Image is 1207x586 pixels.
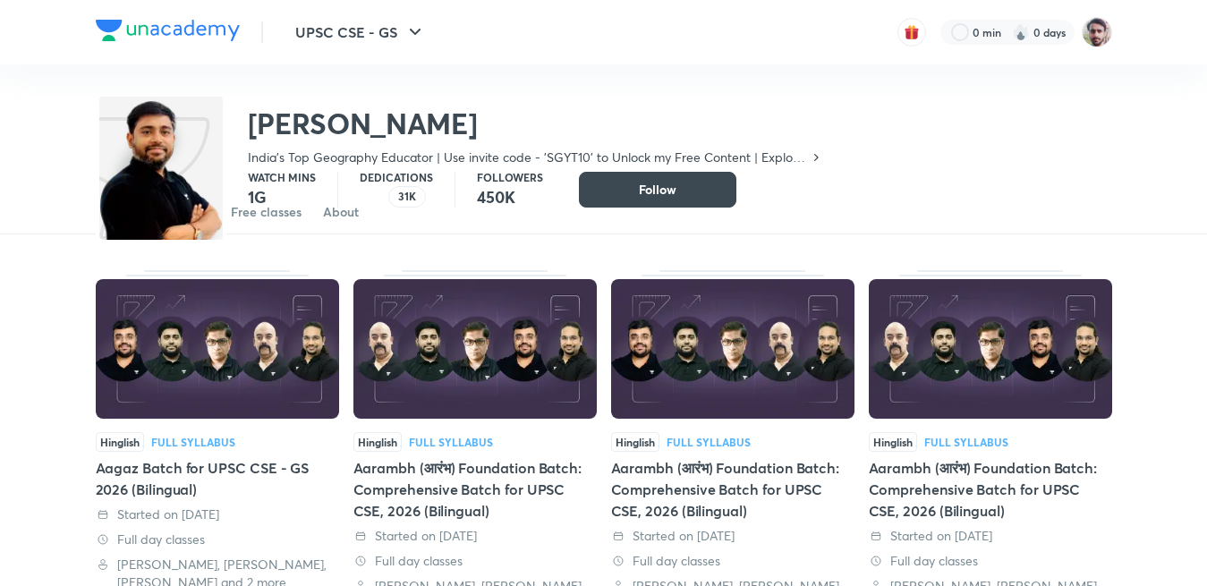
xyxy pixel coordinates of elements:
p: 31K [398,191,416,203]
img: class [99,100,223,272]
div: Free classes [231,203,302,221]
img: Company Logo [96,20,240,41]
div: Aarambh (आरंभ) Foundation Batch: Comprehensive Batch for UPSC CSE, 2026 (Bilingual) [869,457,1112,522]
img: Thumbnail [869,279,1112,419]
img: Shivam Sharma [1082,17,1112,47]
div: Started on 11 Aug 2025 [611,527,854,545]
img: educator badge1 [374,186,395,208]
div: Full Syllabus [667,437,751,447]
p: 1G [248,186,316,208]
p: 450K [477,186,543,208]
div: Aarambh (आरंभ) Foundation Batch: Comprehensive Batch for UPSC CSE, 2026 (Bilingual) [611,457,854,522]
p: Followers [477,172,543,183]
img: streak [1012,23,1030,41]
a: About [323,191,359,234]
div: Full Syllabus [409,437,493,447]
div: Full day classes [869,552,1112,570]
div: Aagaz Batch for UPSC CSE - GS 2026 (Bilingual) [96,457,339,500]
img: Thumbnail [96,279,339,419]
div: Full Syllabus [151,437,235,447]
div: Aarambh (आरंभ) Foundation Batch: Comprehensive Batch for UPSC CSE, 2026 (Bilingual) [353,457,597,522]
div: Full day classes [96,531,339,548]
a: Free classes [231,191,302,234]
img: Thumbnail [611,279,854,419]
div: Full day classes [611,552,854,570]
p: Dedications [360,172,433,183]
button: UPSC CSE - GS [285,14,437,50]
img: educator badge2 [360,186,381,208]
div: Started on 8 Sep 2025 [96,505,339,523]
span: Hinglish [611,432,659,452]
button: avatar [897,18,926,47]
img: avatar [904,24,920,40]
p: India's Top Geography Educator | Use invite code - 'SGYT10' to Unlock my Free Content | Explore t... [248,149,809,166]
img: Thumbnail [353,279,597,419]
span: Hinglish [353,432,402,452]
span: Hinglish [869,432,917,452]
span: Follow [639,181,676,199]
a: Company Logo [96,20,240,46]
div: Started on 31 Jul 2025 [869,527,1112,545]
div: Full Syllabus [924,437,1008,447]
div: Full day classes [353,552,597,570]
p: Watch mins [248,172,316,183]
h2: [PERSON_NAME] [248,106,823,141]
div: Started on 29 Aug 2025 [353,527,597,545]
div: About [323,203,359,221]
button: Follow [579,172,736,208]
span: Hinglish [96,432,144,452]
